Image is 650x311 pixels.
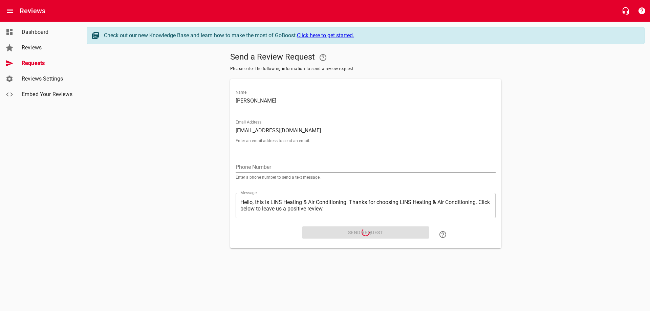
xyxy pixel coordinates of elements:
[435,226,451,243] a: Learn how to "Send a Review Request"
[230,66,501,72] span: Please enter the following information to send a review request.
[240,199,491,212] textarea: Hello, this is LINS Heating & Air Conditioning. Thanks for choosing LINS Heating & Air Conditioni...
[236,139,496,143] p: Enter an email address to send an email.
[315,49,331,66] a: Your Google or Facebook account must be connected to "Send a Review Request"
[22,90,73,98] span: Embed Your Reviews
[236,90,246,94] label: Name
[22,28,73,36] span: Dashboard
[230,49,501,66] h5: Send a Review Request
[297,32,354,39] a: Click here to get started.
[22,44,73,52] span: Reviews
[22,59,73,67] span: Requests
[236,120,261,124] label: Email Address
[634,3,650,19] button: Support Portal
[20,5,45,16] h6: Reviews
[2,3,18,19] button: Open drawer
[236,175,496,179] p: Enter a phone number to send a text message.
[617,3,634,19] button: Live Chat
[22,75,73,83] span: Reviews Settings
[104,31,637,40] div: Check out our new Knowledge Base and learn how to make the most of GoBoost.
